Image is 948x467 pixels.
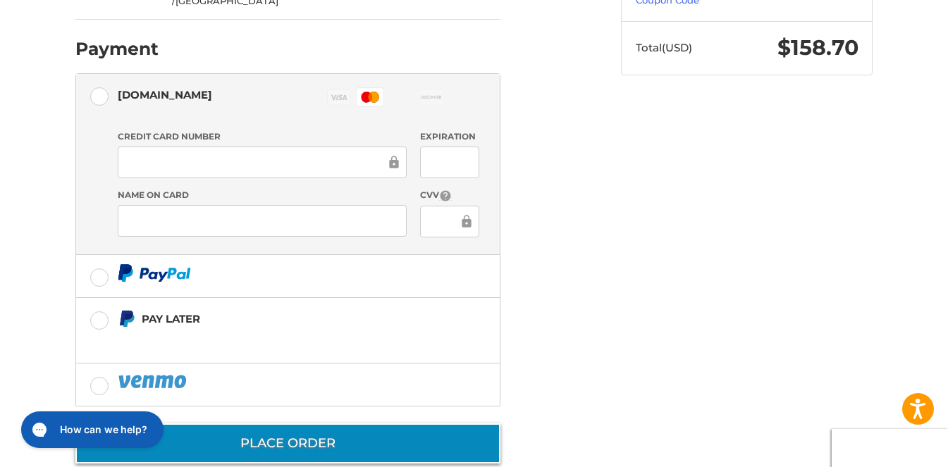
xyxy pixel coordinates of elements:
span: $158.70 [777,35,858,61]
h2: Payment [75,38,159,60]
label: Expiration [420,130,479,143]
iframe: Gorgias live chat messenger [14,406,168,453]
img: PayPal icon [118,373,190,390]
img: Pay Later icon [118,310,135,328]
label: Credit Card Number [118,130,407,143]
img: PayPal icon [118,264,191,282]
iframe: Google Customer Reviews [832,429,948,467]
span: Total (USD) [636,41,692,54]
div: Pay Later [142,307,412,330]
div: [DOMAIN_NAME] [118,83,212,106]
label: Name on Card [118,189,407,201]
button: Place Order [75,423,500,463]
label: CVV [420,189,479,202]
iframe: PayPal Message 1 [118,333,412,346]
